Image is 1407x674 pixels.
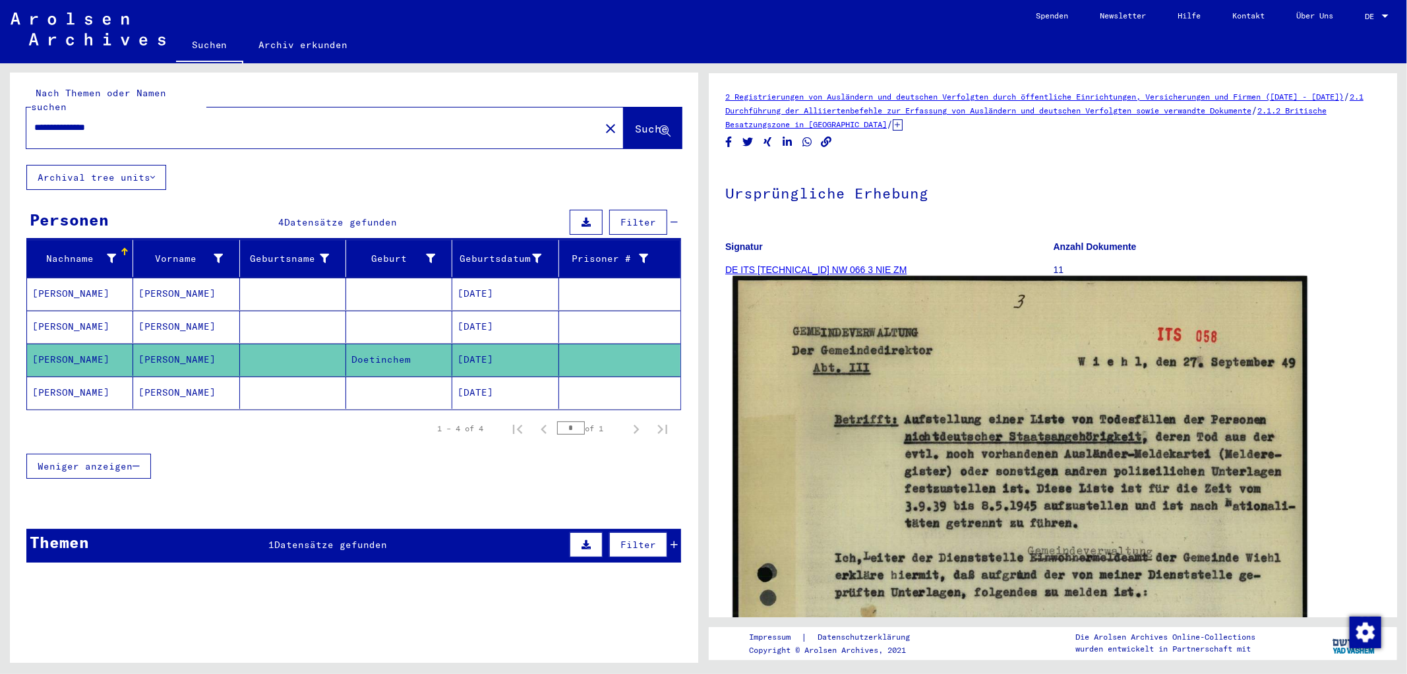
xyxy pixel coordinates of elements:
[27,240,133,277] mat-header-cell: Nachname
[27,377,133,409] mat-cell: [PERSON_NAME]
[176,29,243,63] a: Suchen
[458,248,558,269] div: Geburtsdatum
[243,29,364,61] a: Archiv erkunden
[32,252,116,266] div: Nachname
[564,252,648,266] div: Prisoner #
[351,252,435,266] div: Geburt‏
[603,121,618,137] mat-icon: close
[133,278,239,310] mat-cell: [PERSON_NAME]
[268,539,274,551] span: 1
[452,344,558,376] mat-cell: [DATE]
[27,311,133,343] mat-cell: [PERSON_NAME]
[623,415,649,442] button: Next page
[609,210,667,235] button: Filter
[245,252,329,266] div: Geburtsname
[1365,12,1379,21] span: DE
[725,92,1344,102] a: 2 Registrierungen von Ausländern und deutschen Verfolgten durch öffentliche Einrichtungen, Versic...
[346,344,452,376] mat-cell: Doetinchem
[27,278,133,310] mat-cell: [PERSON_NAME]
[133,344,239,376] mat-cell: [PERSON_NAME]
[1344,90,1350,102] span: /
[749,630,926,644] div: |
[725,241,763,252] b: Signatur
[820,134,833,150] button: Copy link
[559,240,680,277] mat-header-cell: Prisoner #
[649,415,676,442] button: Last page
[1054,241,1137,252] b: Anzahl Dokumente
[1054,263,1381,277] p: 11
[133,311,239,343] mat-cell: [PERSON_NAME]
[620,216,656,228] span: Filter
[458,252,541,266] div: Geburtsdatum
[452,377,558,409] mat-cell: [DATE]
[32,248,133,269] div: Nachname
[278,216,284,228] span: 4
[138,252,222,266] div: Vorname
[504,415,531,442] button: First page
[1075,643,1255,655] p: wurden entwickelt in Partnerschaft mit
[240,240,346,277] mat-header-cell: Geburtsname
[741,134,755,150] button: Share on Twitter
[452,240,558,277] mat-header-cell: Geburtsdatum
[635,122,668,135] span: Suche
[761,134,775,150] button: Share on Xing
[624,107,682,148] button: Suche
[749,630,801,644] a: Impressum
[30,530,89,554] div: Themen
[452,278,558,310] mat-cell: [DATE]
[609,532,667,557] button: Filter
[133,240,239,277] mat-header-cell: Vorname
[749,644,926,656] p: Copyright © Arolsen Archives, 2021
[346,240,452,277] mat-header-cell: Geburt‏
[620,539,656,551] span: Filter
[1330,627,1379,659] img: yv_logo.png
[11,13,165,46] img: Arolsen_neg.svg
[26,165,166,190] button: Archival tree units
[38,460,133,472] span: Weniger anzeigen
[557,422,623,435] div: of 1
[1075,631,1255,643] p: Die Arolsen Archives Online-Collections
[725,163,1381,221] h1: Ursprüngliche Erhebung
[284,216,397,228] span: Datensätze gefunden
[30,208,109,231] div: Personen
[781,134,794,150] button: Share on LinkedIn
[1350,617,1381,648] img: Zustimmung ändern
[245,248,345,269] div: Geburtsname
[452,311,558,343] mat-cell: [DATE]
[27,344,133,376] mat-cell: [PERSON_NAME]
[351,248,452,269] div: Geburt‏
[133,377,239,409] mat-cell: [PERSON_NAME]
[138,248,239,269] div: Vorname
[807,630,926,644] a: Datenschutzerklärung
[725,264,907,275] a: DE ITS [TECHNICAL_ID] NW 066 3 NIE ZM
[722,134,736,150] button: Share on Facebook
[800,134,814,150] button: Share on WhatsApp
[1251,104,1257,116] span: /
[597,115,624,141] button: Clear
[564,248,665,269] div: Prisoner #
[26,454,151,479] button: Weniger anzeigen
[437,423,483,435] div: 1 – 4 of 4
[531,415,557,442] button: Previous page
[31,87,166,113] mat-label: Nach Themen oder Namen suchen
[887,118,893,130] span: /
[274,539,387,551] span: Datensätze gefunden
